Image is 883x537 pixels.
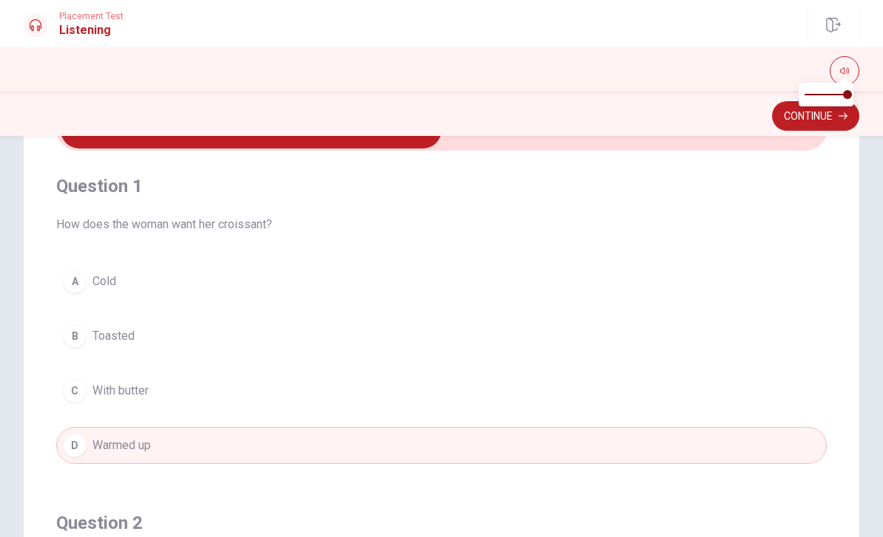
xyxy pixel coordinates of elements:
[59,21,124,39] h1: Listening
[92,382,149,400] span: With butter
[92,273,116,290] span: Cold
[92,437,151,454] span: Warmed up
[63,434,87,457] div: D
[92,327,135,345] span: Toasted
[56,216,827,233] span: How does the woman want her croissant?
[56,511,827,535] h4: Question 2
[56,263,827,300] button: ACold
[56,318,827,355] button: BToasted
[772,101,859,131] button: Continue
[63,270,87,293] div: A
[56,372,827,409] button: CWith butter
[63,379,87,403] div: C
[59,11,124,21] span: Placement Test
[56,427,827,464] button: DWarmed up
[56,174,827,198] h4: Question 1
[63,324,87,348] div: B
